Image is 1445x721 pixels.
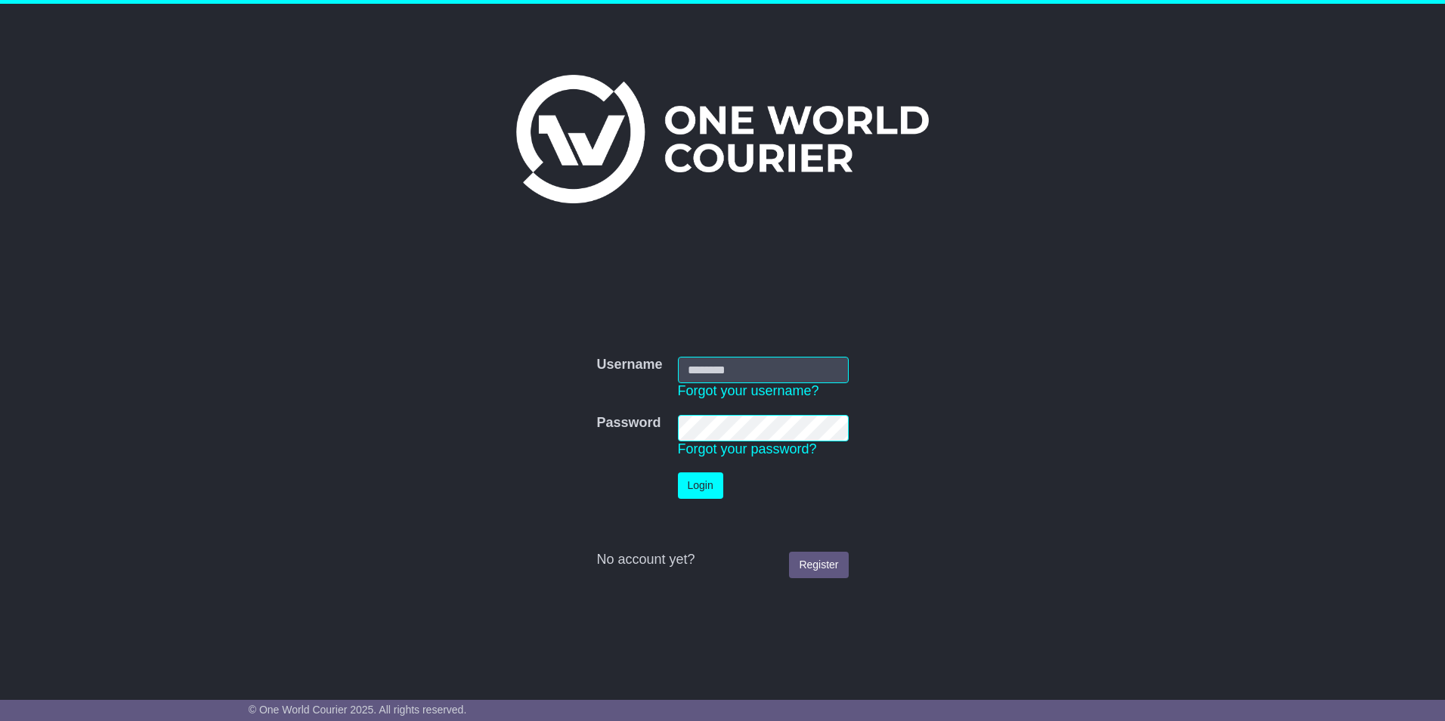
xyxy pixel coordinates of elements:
label: Username [596,357,662,373]
img: One World [516,75,929,203]
a: Forgot your password? [678,441,817,456]
span: © One World Courier 2025. All rights reserved. [249,704,467,716]
label: Password [596,415,661,432]
button: Login [678,472,723,499]
a: Forgot your username? [678,383,819,398]
a: Register [789,552,848,578]
div: No account yet? [596,552,848,568]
